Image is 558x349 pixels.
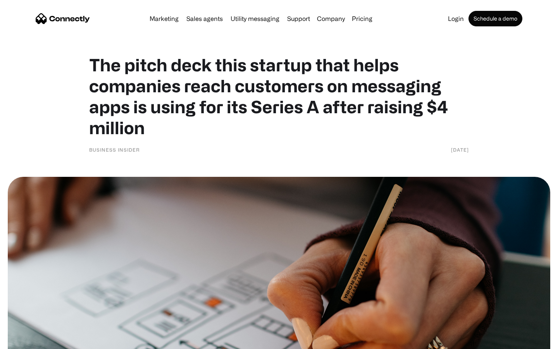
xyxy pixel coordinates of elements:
[8,335,46,346] aside: Language selected: English
[89,54,469,138] h1: The pitch deck this startup that helps companies reach customers on messaging apps is using for i...
[349,16,375,22] a: Pricing
[468,11,522,26] a: Schedule a demo
[284,16,313,22] a: Support
[89,146,140,154] div: Business Insider
[146,16,182,22] a: Marketing
[227,16,282,22] a: Utility messaging
[183,16,226,22] a: Sales agents
[15,335,46,346] ul: Language list
[451,146,469,154] div: [DATE]
[445,16,467,22] a: Login
[317,13,345,24] div: Company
